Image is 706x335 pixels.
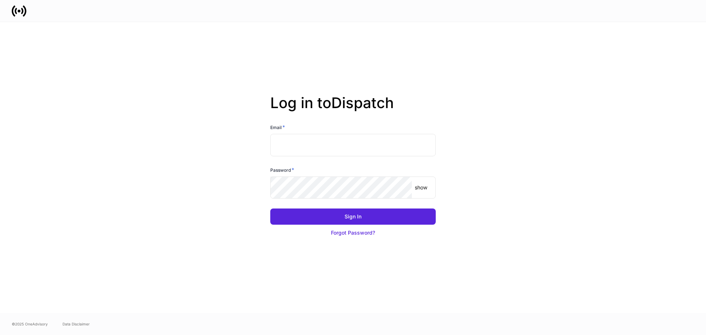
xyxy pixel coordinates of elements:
[12,321,48,327] span: © 2025 OneAdvisory
[331,229,375,236] div: Forgot Password?
[270,94,436,124] h2: Log in to Dispatch
[270,166,294,174] h6: Password
[270,209,436,225] button: Sign In
[270,225,436,241] button: Forgot Password?
[63,321,90,327] a: Data Disclaimer
[415,184,427,191] p: show
[345,213,361,220] div: Sign In
[270,124,285,131] h6: Email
